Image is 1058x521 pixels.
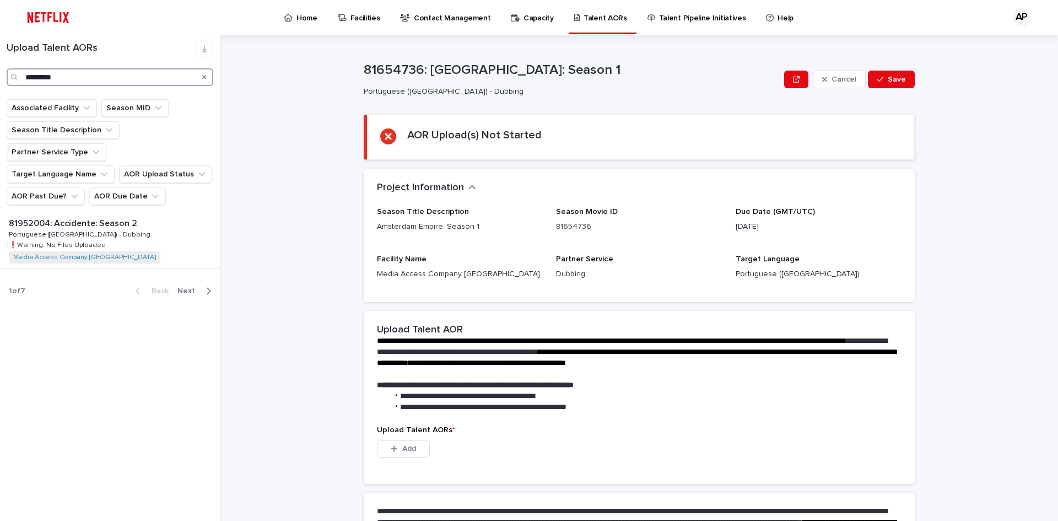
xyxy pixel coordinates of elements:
span: Season Title Description [377,208,469,216]
button: Back [127,286,173,296]
button: Project Information [377,182,476,194]
div: AP [1013,9,1030,26]
span: Due Date (GMT/UTC) [736,208,815,216]
button: Add [377,440,430,458]
p: Dubbing [556,268,722,280]
p: Portuguese ([GEOGRAPHIC_DATA]) - Dubbing [9,229,153,239]
span: Season Movie ID [556,208,618,216]
p: 81654736: [GEOGRAPHIC_DATA]: Season 1 [364,62,780,78]
p: [DATE] [736,221,902,233]
button: AOR Due Date [89,187,166,205]
h2: Upload Talent AOR [377,324,463,336]
h1: Upload Talent AORs [7,42,196,55]
img: ifQbXi3ZQGMSEF7WDB7W [22,7,74,29]
button: AOR Past Due? [7,187,85,205]
button: Next [173,286,220,296]
span: Partner Service [556,255,613,263]
p: 81654736 [556,221,722,233]
span: Add [402,445,416,453]
p: Amsterdam Empire: Season 1 [377,221,543,233]
button: Cancel [813,71,866,88]
p: Media Access Company [GEOGRAPHIC_DATA] [377,268,543,280]
button: Save [868,71,915,88]
button: Season MID [101,99,169,117]
button: AOR Upload Status [119,165,212,183]
h2: Project Information [377,182,464,194]
span: Cancel [832,76,856,83]
span: Target Language [736,255,800,263]
button: Partner Service Type [7,143,106,161]
input: Search [7,68,213,86]
span: Upload Talent AORs [377,426,455,434]
button: Associated Facility [7,99,97,117]
button: Season Title Description [7,121,120,139]
button: Target Language Name [7,165,115,183]
p: ❗️Warning: No Files Uploaded [9,239,108,249]
p: Portuguese ([GEOGRAPHIC_DATA]) [736,268,902,280]
a: Media Access Company [GEOGRAPHIC_DATA] [13,254,156,261]
span: Next [177,287,202,295]
span: Back [145,287,169,295]
p: Portuguese ([GEOGRAPHIC_DATA]) - Dubbing [364,87,775,96]
span: Facility Name [377,255,427,263]
span: Save [888,76,906,83]
h2: AOR Upload(s) Not Started [407,128,542,142]
p: 81952004: Accidente: Season 2 [9,216,139,229]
